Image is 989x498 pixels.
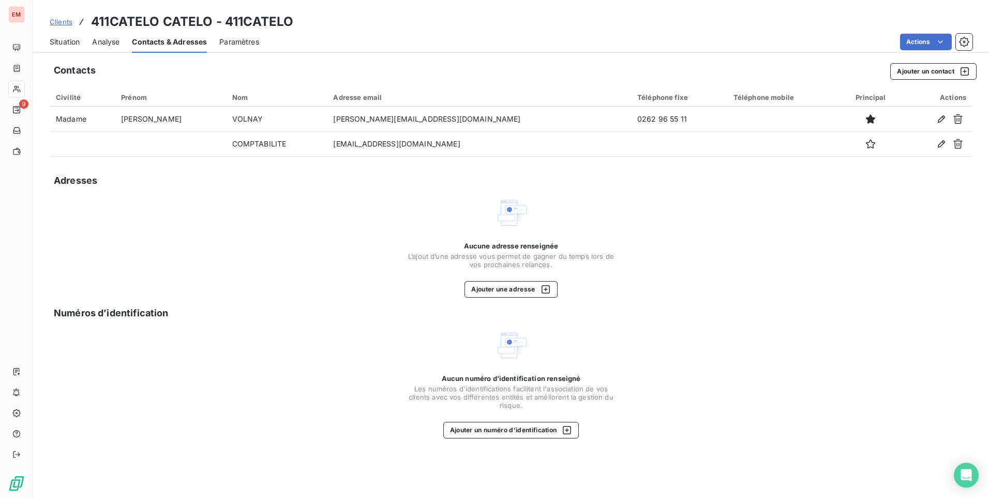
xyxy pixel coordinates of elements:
[327,107,631,131] td: [PERSON_NAME][EMAIL_ADDRESS][DOMAIN_NAME]
[464,281,557,298] button: Ajouter une adresse
[495,196,528,229] img: Empty state
[495,329,528,362] img: Empty state
[50,17,72,27] a: Clients
[733,93,832,101] div: Téléphone mobile
[92,37,119,47] span: Analyse
[464,242,559,250] span: Aucune adresse renseignée
[219,37,259,47] span: Paramètres
[226,131,327,156] td: COMPTABILITE
[115,107,226,131] td: [PERSON_NAME]
[909,93,966,101] div: Actions
[91,12,293,31] h3: 411CATELO CATELO - 411CATELO
[408,385,615,409] span: Les numéros d'identifications facilitent l'association de vos clients avec vos différentes entité...
[890,63,977,80] button: Ajouter un contact
[327,131,631,156] td: [EMAIL_ADDRESS][DOMAIN_NAME]
[50,37,80,47] span: Situation
[232,93,321,101] div: Nom
[8,101,24,118] a: 9
[408,252,615,269] span: L’ajout d’une adresse vous permet de gagner du temps lors de vos prochaines relances.
[900,34,952,50] button: Actions
[54,306,169,320] h5: Numéros d’identification
[226,107,327,131] td: VOLNAY
[954,463,979,488] div: Open Intercom Messenger
[8,6,25,23] div: EM
[845,93,897,101] div: Principal
[56,93,109,101] div: Civilité
[19,99,28,109] span: 9
[442,374,581,383] span: Aucun numéro d’identification renseigné
[132,37,207,47] span: Contacts & Adresses
[443,422,579,438] button: Ajouter un numéro d’identification
[50,18,72,26] span: Clients
[8,475,25,492] img: Logo LeanPay
[54,63,96,78] h5: Contacts
[54,173,97,188] h5: Adresses
[637,93,721,101] div: Téléphone fixe
[631,107,727,131] td: 0262 96 55 11
[121,93,219,101] div: Prénom
[50,107,115,131] td: Madame
[333,93,624,101] div: Adresse email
